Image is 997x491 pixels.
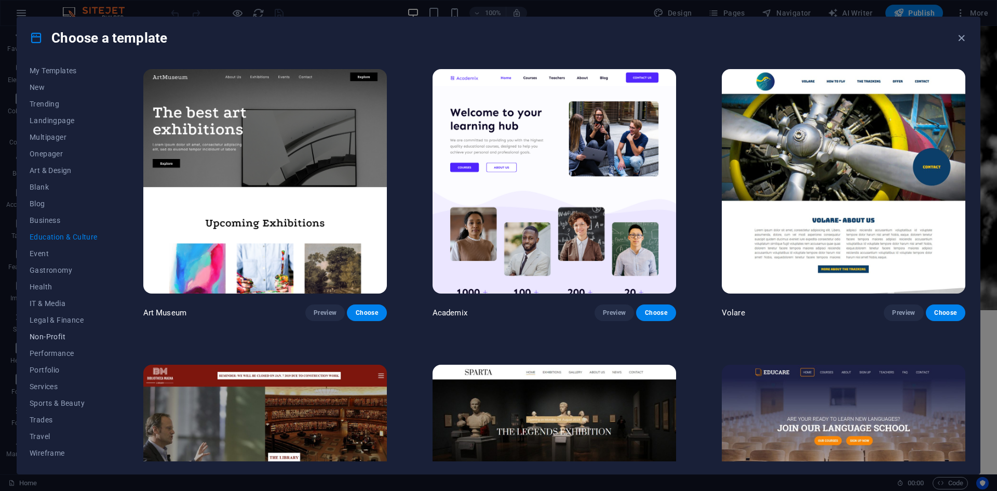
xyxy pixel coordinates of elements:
[30,399,98,407] span: Sports & Beauty
[30,179,98,195] button: Blank
[30,278,98,295] button: Health
[30,395,98,412] button: Sports & Beauty
[892,309,915,317] span: Preview
[30,378,98,395] button: Services
[934,309,957,317] span: Choose
[355,309,378,317] span: Choose
[30,299,98,308] span: IT & Media
[926,304,965,321] button: Choose
[30,166,98,175] span: Art & Design
[30,449,98,457] span: Wireframe
[30,229,98,245] button: Education & Culture
[30,100,98,108] span: Trending
[433,69,676,294] img: Academix
[30,362,98,378] button: Portfolio
[30,150,98,158] span: Onepager
[30,345,98,362] button: Performance
[30,67,98,75] span: My Templates
[30,312,98,328] button: Legal & Finance
[30,382,98,391] span: Services
[30,96,98,112] button: Trending
[30,295,98,312] button: IT & Media
[30,112,98,129] button: Landingpage
[30,366,98,374] span: Portfolio
[30,432,98,441] span: Travel
[30,30,167,46] h4: Choose a template
[30,328,98,345] button: Non-Profit
[30,79,98,96] button: New
[30,333,98,341] span: Non-Profit
[30,195,98,212] button: Blog
[30,349,98,357] span: Performance
[433,308,467,318] p: Academix
[314,309,336,317] span: Preview
[30,62,98,79] button: My Templates
[30,133,98,141] span: Multipager
[722,308,745,318] p: Volare
[30,416,98,424] span: Trades
[644,309,667,317] span: Choose
[30,145,98,162] button: Onepager
[30,445,98,461] button: Wireframe
[347,304,386,321] button: Choose
[30,266,98,274] span: Gastronomy
[143,69,387,294] img: Art Museum
[595,304,634,321] button: Preview
[30,249,98,258] span: Event
[30,83,98,91] span: New
[30,129,98,145] button: Multipager
[30,262,98,278] button: Gastronomy
[30,233,98,241] span: Education & Culture
[30,200,98,208] span: Blog
[636,304,676,321] button: Choose
[30,428,98,445] button: Travel
[30,316,98,324] span: Legal & Finance
[30,183,98,191] span: Blank
[30,212,98,229] button: Business
[30,245,98,262] button: Event
[30,412,98,428] button: Trades
[30,216,98,224] span: Business
[722,69,965,294] img: Volare
[884,304,923,321] button: Preview
[30,162,98,179] button: Art & Design
[305,304,345,321] button: Preview
[30,116,98,125] span: Landingpage
[603,309,626,317] span: Preview
[143,308,186,318] p: Art Museum
[30,283,98,291] span: Health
